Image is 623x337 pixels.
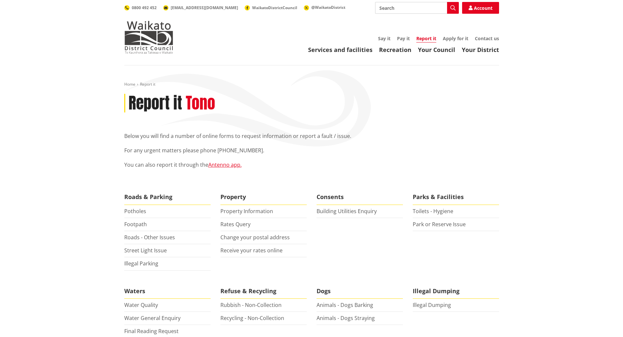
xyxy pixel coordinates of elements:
span: WaikatoDistrictCouncil [252,5,297,10]
span: Report it [140,81,155,87]
a: Rates Query [220,221,251,228]
span: Waters [124,284,211,299]
nav: breadcrumb [124,82,499,87]
span: [EMAIL_ADDRESS][DOMAIN_NAME] [171,5,238,10]
a: @WaikatoDistrict [304,5,345,10]
p: Below you will find a number of online forms to request information or report a fault / issue. [124,132,499,140]
a: Property Information [220,208,273,215]
a: Toilets - Hygiene [413,208,453,215]
span: Roads & Parking [124,190,211,205]
a: Illegal Parking [124,260,158,267]
span: 0800 492 452 [132,5,157,10]
a: Water General Enquiry [124,314,181,322]
p: You can also report it through the [124,161,499,169]
a: Footpath [124,221,147,228]
input: Search input [375,2,459,14]
a: Park or Reserve Issue [413,221,466,228]
a: Recreation [379,46,411,54]
a: Receive your rates online [220,247,283,254]
span: Illegal Dumping [413,284,499,299]
span: Dogs [317,284,403,299]
a: Contact us [475,35,499,42]
a: Building Utilities Enquiry [317,208,377,215]
p: For any urgent matters please phone [PHONE_NUMBER]. [124,146,499,154]
h2: Tono [186,94,215,113]
a: Say it [378,35,390,42]
span: Refuse & Recycling [220,284,307,299]
img: Waikato District Council - Te Kaunihera aa Takiwaa o Waikato [124,21,173,54]
a: Report it [416,35,436,42]
a: Illegal Dumping [413,301,451,309]
a: Animals - Dogs Barking [317,301,373,309]
a: Rubbish - Non-Collection [220,301,282,309]
a: [EMAIL_ADDRESS][DOMAIN_NAME] [163,5,238,10]
a: Animals - Dogs Straying [317,314,375,322]
a: Street Light Issue [124,247,167,254]
span: Parks & Facilities [413,190,499,205]
span: @WaikatoDistrict [311,5,345,10]
a: Your District [462,46,499,54]
a: Services and facilities [308,46,372,54]
span: Consents [317,190,403,205]
a: Recycling - Non-Collection [220,314,284,322]
a: Potholes [124,208,146,215]
a: Change your postal address [220,234,290,241]
a: Apply for it [443,35,468,42]
a: Home [124,81,135,87]
a: Your Council [418,46,455,54]
a: Antenno app. [208,161,242,168]
a: WaikatoDistrictCouncil [245,5,297,10]
a: Water Quality [124,301,158,309]
a: Roads - Other Issues [124,234,175,241]
a: Final Reading Request [124,328,179,335]
a: Pay it [397,35,410,42]
a: Account [462,2,499,14]
span: Property [220,190,307,205]
h1: Report it [129,94,182,113]
a: 0800 492 452 [124,5,157,10]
